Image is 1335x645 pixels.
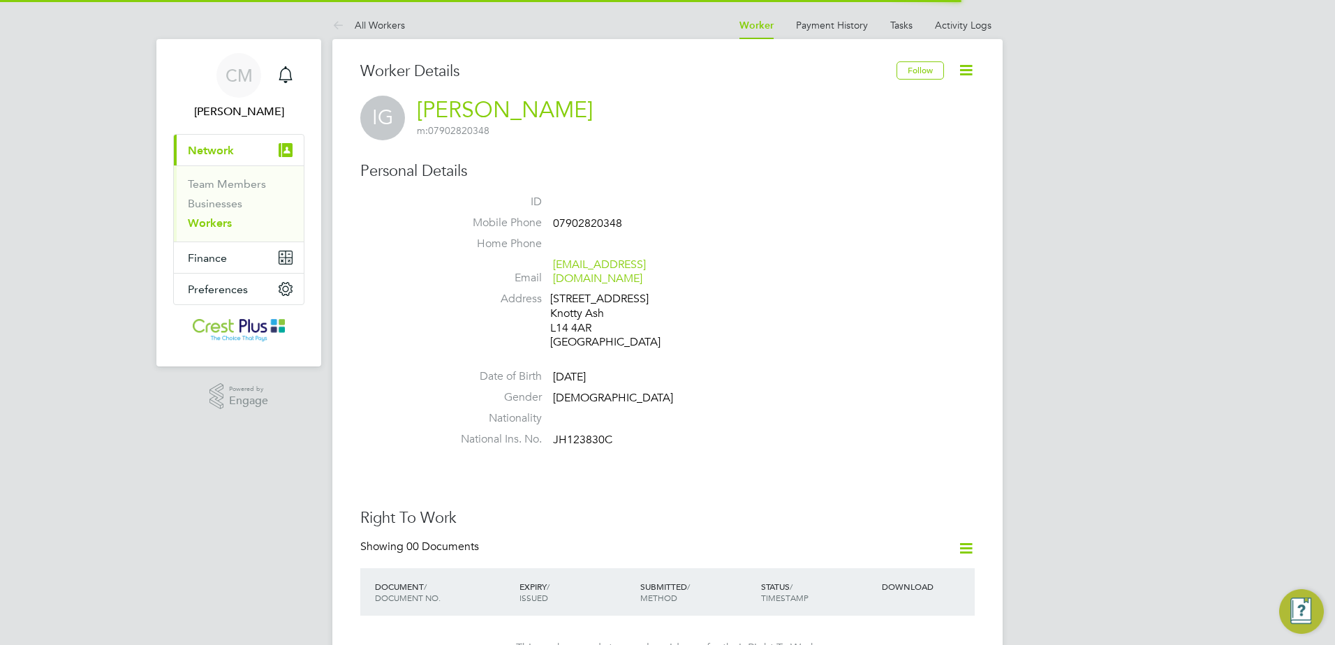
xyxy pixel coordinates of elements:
a: All Workers [332,19,405,31]
span: TIMESTAMP [761,592,809,603]
button: Engage Resource Center [1279,589,1324,634]
span: / [547,581,550,592]
a: Tasks [890,19,913,31]
a: [PERSON_NAME] [417,96,593,124]
button: Finance [174,242,304,273]
span: DOCUMENT NO. [375,592,441,603]
button: Network [174,135,304,165]
a: Workers [188,216,232,230]
div: SUBMITTED [637,574,758,610]
a: Team Members [188,177,266,191]
span: Engage [229,395,268,407]
label: Gender [444,390,542,405]
span: METHOD [640,592,677,603]
a: CM[PERSON_NAME] [173,53,304,120]
span: [DEMOGRAPHIC_DATA] [553,391,673,405]
span: / [687,581,690,592]
span: [DATE] [553,370,586,384]
span: / [424,581,427,592]
a: Activity Logs [935,19,991,31]
a: Go to home page [173,319,304,341]
label: Home Phone [444,237,542,251]
span: 00 Documents [406,540,479,554]
a: [EMAIL_ADDRESS][DOMAIN_NAME] [553,258,646,286]
span: IG [360,96,405,140]
label: Address [444,292,542,306]
button: Follow [897,61,944,80]
div: DOWNLOAD [878,574,975,599]
button: Preferences [174,274,304,304]
span: Courtney Miller [173,103,304,120]
a: Payment History [796,19,868,31]
span: ISSUED [519,592,548,603]
span: Finance [188,251,227,265]
h3: Right To Work [360,508,975,528]
span: / [790,581,792,592]
nav: Main navigation [156,39,321,366]
span: 07902820348 [553,216,622,230]
label: ID [444,195,542,209]
a: Powered byEngage [209,383,269,410]
span: JH123830C [553,433,612,447]
span: m: [417,124,428,137]
a: Worker [739,20,774,31]
h3: Worker Details [360,61,897,82]
span: Preferences [188,283,248,296]
label: Date of Birth [444,369,542,384]
label: Email [444,271,542,286]
label: National Ins. No. [444,432,542,447]
div: DOCUMENT [371,574,516,610]
h3: Personal Details [360,161,975,181]
img: crestplusoperations-logo-retina.png [193,319,286,341]
div: Showing [360,540,482,554]
div: [STREET_ADDRESS] Knotty Ash L14 4AR [GEOGRAPHIC_DATA] [550,292,683,350]
span: Powered by [229,383,268,395]
a: Businesses [188,197,242,210]
div: Network [174,165,304,242]
div: STATUS [758,574,878,610]
label: Nationality [444,411,542,426]
span: CM [226,66,253,84]
label: Mobile Phone [444,216,542,230]
span: 07902820348 [417,124,489,137]
span: Network [188,144,234,157]
div: EXPIRY [516,574,637,610]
